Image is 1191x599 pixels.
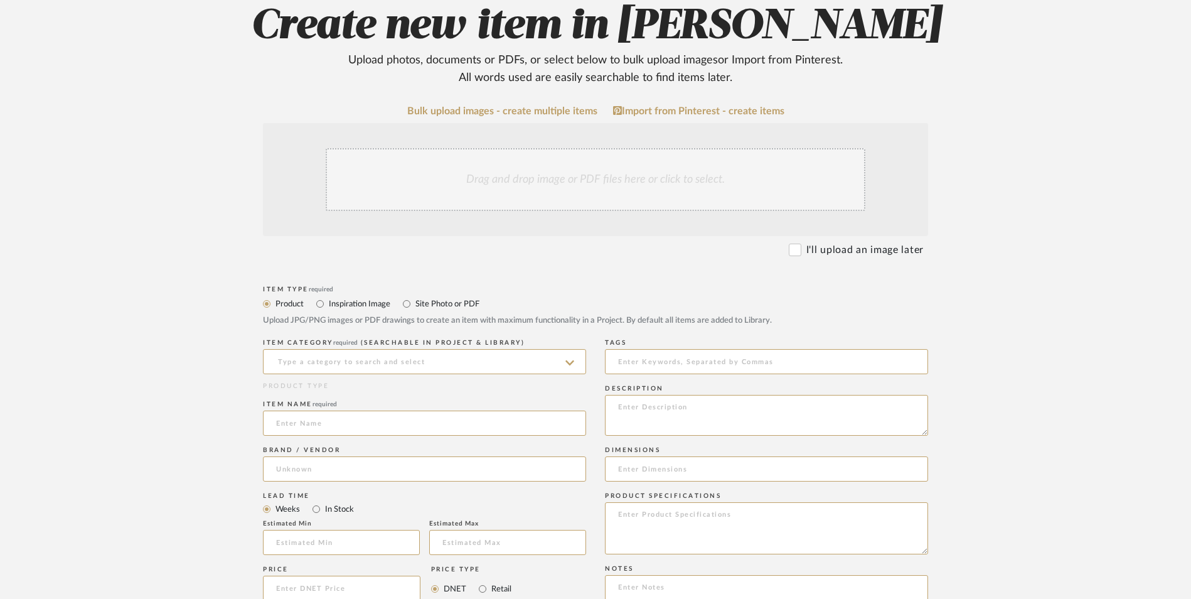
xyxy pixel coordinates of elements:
[338,51,853,87] div: Upload photos, documents or PDFs, or select below to bulk upload images or Import from Pinterest ...
[324,502,354,516] label: In Stock
[414,297,479,311] label: Site Photo or PDF
[328,297,390,311] label: Inspiration Image
[309,286,333,293] span: required
[263,520,420,527] div: Estimated Min
[263,566,420,573] div: Price
[605,339,928,347] div: Tags
[263,296,928,311] mat-radio-group: Select item type
[605,565,928,573] div: Notes
[333,340,358,346] span: required
[605,446,928,454] div: Dimensions
[361,340,525,346] span: (Searchable in Project & Library)
[263,446,586,454] div: Brand / Vendor
[274,297,304,311] label: Product
[429,530,586,555] input: Estimated Max
[263,315,928,327] div: Upload JPG/PNG images or PDF drawings to create an item with maximum functionality in a Project. ...
[274,502,300,516] label: Weeks
[312,401,337,407] span: required
[429,520,586,527] div: Estimated Max
[442,582,466,596] label: DNET
[806,242,924,257] label: I'll upload an image later
[431,566,511,573] div: Price Type
[605,456,928,482] input: Enter Dimensions
[263,492,586,500] div: Lead Time
[263,401,586,408] div: Item name
[263,339,586,347] div: ITEM CATEGORY
[263,411,586,436] input: Enter Name
[605,492,928,500] div: Product Specifications
[263,349,586,374] input: Type a category to search and select
[263,530,420,555] input: Estimated Min
[263,286,928,293] div: Item Type
[263,501,586,517] mat-radio-group: Select item type
[613,105,784,117] a: Import from Pinterest - create items
[263,456,586,482] input: Unknown
[605,349,928,374] input: Enter Keywords, Separated by Commas
[407,106,597,117] a: Bulk upload images - create multiple items
[490,582,511,596] label: Retail
[263,382,586,391] div: PRODUCT TYPE
[196,1,995,87] h2: Create new item in [PERSON_NAME]
[605,385,928,392] div: Description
